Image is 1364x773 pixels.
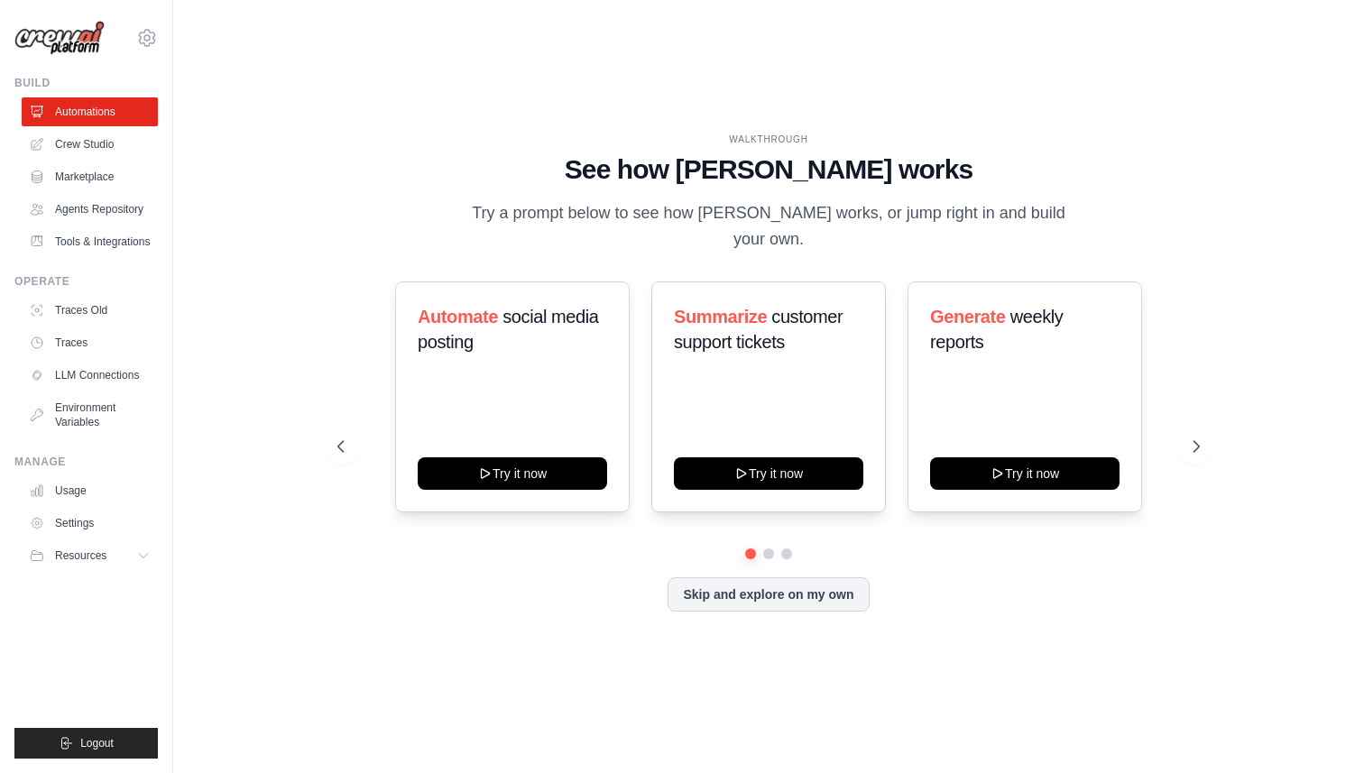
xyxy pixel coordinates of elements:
a: Automations [22,97,158,126]
a: Tools & Integrations [22,227,158,256]
span: customer support tickets [674,307,843,352]
button: Logout [14,728,158,759]
button: Try it now [418,457,607,490]
a: Environment Variables [22,393,158,437]
a: Usage [22,476,158,505]
div: Build [14,76,158,90]
a: Traces [22,328,158,357]
a: Settings [22,509,158,538]
a: Crew Studio [22,130,158,159]
h1: See how [PERSON_NAME] works [337,153,1201,186]
button: Skip and explore on my own [668,577,869,612]
div: Operate [14,274,158,289]
div: WALKTHROUGH [337,133,1201,146]
a: Marketplace [22,162,158,191]
span: Automate [418,307,498,327]
button: Try it now [930,457,1120,490]
span: Logout [80,736,114,750]
a: LLM Connections [22,361,158,390]
button: Resources [22,541,158,570]
div: Manage [14,455,158,469]
a: Agents Repository [22,195,158,224]
p: Try a prompt below to see how [PERSON_NAME] works, or jump right in and build your own. [465,200,1072,253]
span: Resources [55,548,106,563]
img: Logo [14,21,105,55]
span: Generate [930,307,1006,327]
span: Summarize [674,307,767,327]
span: social media posting [418,307,599,352]
button: Try it now [674,457,863,490]
a: Traces Old [22,296,158,325]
